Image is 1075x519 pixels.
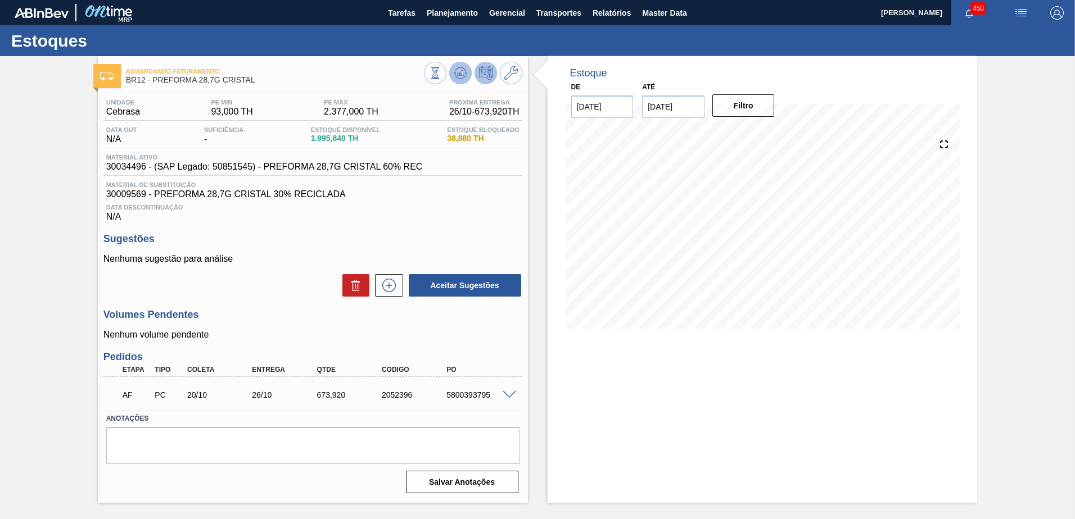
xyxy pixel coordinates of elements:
[120,366,153,374] div: Etapa
[403,273,522,298] div: Aceitar Sugestões
[379,366,451,374] div: Código
[211,99,252,106] span: PE MIN
[103,330,522,340] p: Nenhum volume pendente
[406,471,518,493] button: Salvar Anotações
[571,95,634,118] input: dd/mm/yyyy
[184,390,257,399] div: 20/10/2025
[201,126,246,144] div: -
[152,366,186,374] div: Tipo
[106,99,140,106] span: Unidade
[184,366,257,374] div: Coleta
[447,126,519,133] span: Estoque Bloqueado
[106,411,520,427] label: Anotações
[106,126,137,133] span: Data out
[951,5,987,21] button: Notificações
[126,68,424,75] span: Aguardando Faturamento
[311,134,380,143] span: 1.995,840 TH
[571,83,581,91] label: De
[444,366,516,374] div: PO
[449,62,472,84] button: Atualizar Gráfico
[106,154,423,161] span: Material ativo
[500,62,522,84] button: Ir ao Master Data / Geral
[311,126,380,133] span: Estoque Disponível
[204,126,243,133] span: Suficiência
[103,351,522,363] h3: Pedidos
[449,99,520,106] span: Próxima Entrega
[447,134,519,143] span: 38,880 TH
[106,189,520,199] span: 30009569 - PREFORMA 28,7G CRISTAL 30% RECICLADA
[211,107,252,117] span: 93,000 TH
[103,254,522,264] p: Nenhuma sugestão para análise
[106,162,423,172] span: 30034496 - (SAP Legado: 50851545) - PREFORMA 28,7G CRISTAL 60% REC
[475,62,497,84] button: Desprogramar Estoque
[15,8,69,18] img: TNhmsLtSVTkK8tSr43FrP2fwEKptu5GPRR3wAAAABJRU5ErkJggg==
[570,67,607,79] div: Estoque
[409,274,521,297] button: Aceitar Sugestões
[324,107,378,117] span: 2.377,000 TH
[642,95,704,118] input: dd/mm/yyyy
[424,62,446,84] button: Visão Geral dos Estoques
[106,107,140,117] span: Cebrasa
[642,6,686,20] span: Master Data
[152,390,186,399] div: Pedido de Compra
[642,83,655,91] label: Até
[449,107,520,117] span: 26/10 - 673,920 TH
[337,274,369,297] div: Excluir Sugestões
[103,199,522,222] div: N/A
[314,366,387,374] div: Qtde
[324,99,378,106] span: PE MAX
[249,366,322,374] div: Entrega
[106,204,520,211] span: Data Descontinuação
[103,233,522,245] h3: Sugestões
[11,34,211,47] h1: Estoques
[314,390,387,399] div: 673,920
[100,72,114,80] img: Ícone
[489,6,525,20] span: Gerencial
[103,309,522,321] h3: Volumes Pendentes
[126,76,424,84] span: BR12 - PREFORMA 28,7G CRISTAL
[123,390,151,399] p: AF
[970,2,986,15] span: 450
[712,94,775,117] button: Filtro
[249,390,322,399] div: 26/10/2025
[120,383,153,407] div: Aguardando Faturamento
[536,6,581,20] span: Transportes
[1014,6,1028,20] img: userActions
[106,181,520,188] span: Material de Substituição
[444,390,516,399] div: 5800393795
[103,126,140,144] div: N/A
[427,6,478,20] span: Planejamento
[369,274,403,297] div: Nova sugestão
[388,6,415,20] span: Tarefas
[379,390,451,399] div: 2052396
[593,6,631,20] span: Relatórios
[1050,6,1064,20] img: Logout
